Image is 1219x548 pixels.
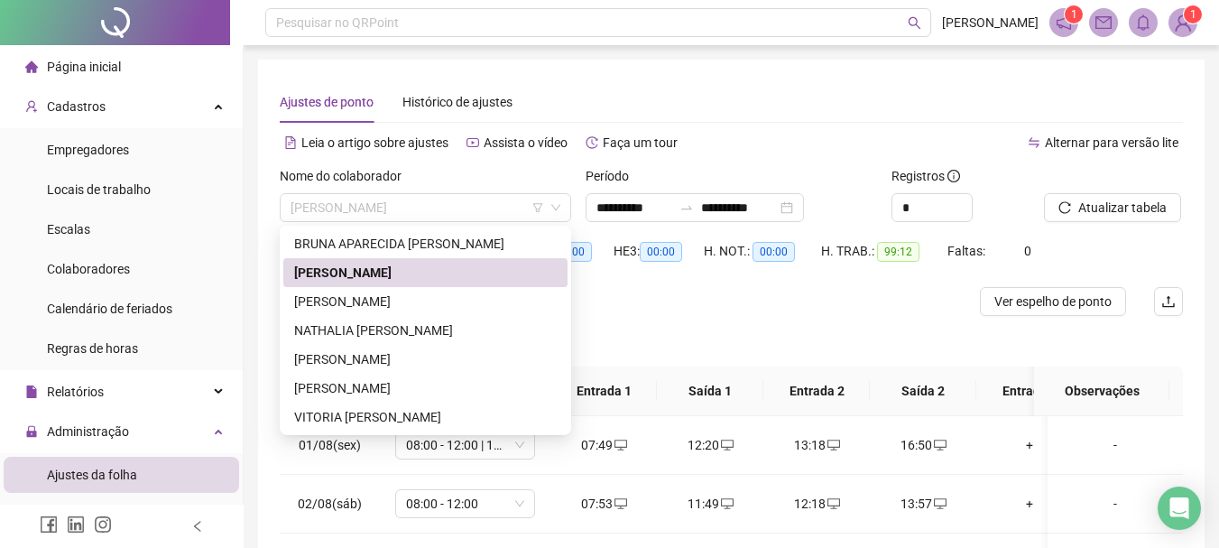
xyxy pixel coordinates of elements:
[298,497,362,511] span: 02/08(sáb)
[283,316,568,345] div: NATHALIA REGINA BRANCATTI
[294,263,557,283] div: [PERSON_NAME]
[719,497,734,510] span: desktop
[283,229,568,258] div: BRUNA APARECIDA BRUNO PEREIRA
[294,407,557,427] div: VITORIA [PERSON_NAME]
[280,166,413,186] label: Nome do colaborador
[402,95,513,109] span: Histórico de ajustes
[679,200,694,215] span: swap-right
[1184,5,1202,23] sup: Atualize o seu contato no menu Meus Dados
[67,515,85,534] span: linkedin
[532,202,543,213] span: filter
[613,439,627,451] span: desktop
[908,16,921,30] span: search
[47,222,90,237] span: Escalas
[283,403,568,432] div: VITORIA FRANCIELE DE SOUZA
[826,497,840,510] span: desktop
[299,438,361,452] span: 01/08(sex)
[406,490,524,517] span: 08:00 - 12:00
[283,258,568,287] div: JACQUELINE DE ARAUJO GONÇALVES SILVA
[603,135,678,150] span: Faça um tour
[25,60,38,73] span: home
[301,135,448,150] span: Leia o artigo sobre ajustes
[47,182,151,197] span: Locais de trabalho
[980,287,1126,316] button: Ver espelho de ponto
[1135,14,1151,31] span: bell
[1169,9,1196,36] img: 94335
[991,494,1068,514] div: +
[40,515,58,534] span: facebook
[294,320,557,340] div: NATHALIA [PERSON_NAME]
[763,367,870,416] th: Entrada 2
[613,497,627,510] span: desktop
[25,425,38,438] span: lock
[283,374,568,403] div: SIMONE MARIA LEITE
[47,341,138,356] span: Regras de horas
[1161,294,1176,309] span: upload
[1045,135,1178,150] span: Alternar para versão lite
[884,494,962,514] div: 13:57
[1078,198,1167,218] span: Atualizar tabela
[466,136,479,149] span: youtube
[821,241,947,262] div: H. TRAB.:
[586,136,598,149] span: history
[550,367,657,416] th: Entrada 1
[614,241,704,262] div: HE 3:
[991,435,1068,455] div: +
[294,292,557,311] div: [PERSON_NAME]
[586,166,641,186] label: Período
[283,345,568,374] div: NETO ROVAY
[1024,244,1031,258] span: 0
[1062,494,1168,514] div: -
[932,497,947,510] span: desktop
[947,244,988,258] span: Faltas:
[294,349,557,369] div: [PERSON_NAME]
[47,99,106,114] span: Cadastros
[1190,8,1196,21] span: 1
[870,367,976,416] th: Saída 2
[291,194,560,221] span: JACQUELINE DE ARAUJO GONÇALVES SILVA
[294,378,557,398] div: [PERSON_NAME]
[1095,14,1112,31] span: mail
[704,241,821,262] div: H. NOT.:
[671,435,749,455] div: 12:20
[294,234,557,254] div: BRUNA APARECIDA [PERSON_NAME]
[1034,367,1169,416] th: Observações
[778,435,855,455] div: 13:18
[47,60,121,74] span: Página inicial
[679,200,694,215] span: to
[671,494,749,514] div: 11:49
[719,439,734,451] span: desktop
[932,439,947,451] span: desktop
[484,135,568,150] span: Assista o vídeo
[826,439,840,451] span: desktop
[25,100,38,113] span: user-add
[47,262,130,276] span: Colaboradores
[1058,201,1071,214] span: reload
[47,468,137,482] span: Ajustes da folha
[1062,435,1168,455] div: -
[1044,193,1181,222] button: Atualizar tabela
[280,95,374,109] span: Ajustes de ponto
[1048,381,1155,401] span: Observações
[1065,5,1083,23] sup: 1
[191,520,204,533] span: left
[942,13,1039,33] span: [PERSON_NAME]
[884,435,962,455] div: 16:50
[877,242,919,262] span: 99:12
[406,432,524,459] span: 08:00 - 12:00 | 13:00 - 17:00
[283,287,568,316] div: LUCIANA MARIA BATISTA
[753,242,795,262] span: 00:00
[565,435,642,455] div: 07:49
[47,385,104,399] span: Relatórios
[947,170,960,182] span: info-circle
[47,424,129,439] span: Administração
[976,367,1083,416] th: Entrada 3
[1056,14,1072,31] span: notification
[657,367,763,416] th: Saída 1
[565,494,642,514] div: 07:53
[1071,8,1077,21] span: 1
[891,166,960,186] span: Registros
[25,385,38,398] span: file
[550,202,561,213] span: down
[1028,136,1040,149] span: swap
